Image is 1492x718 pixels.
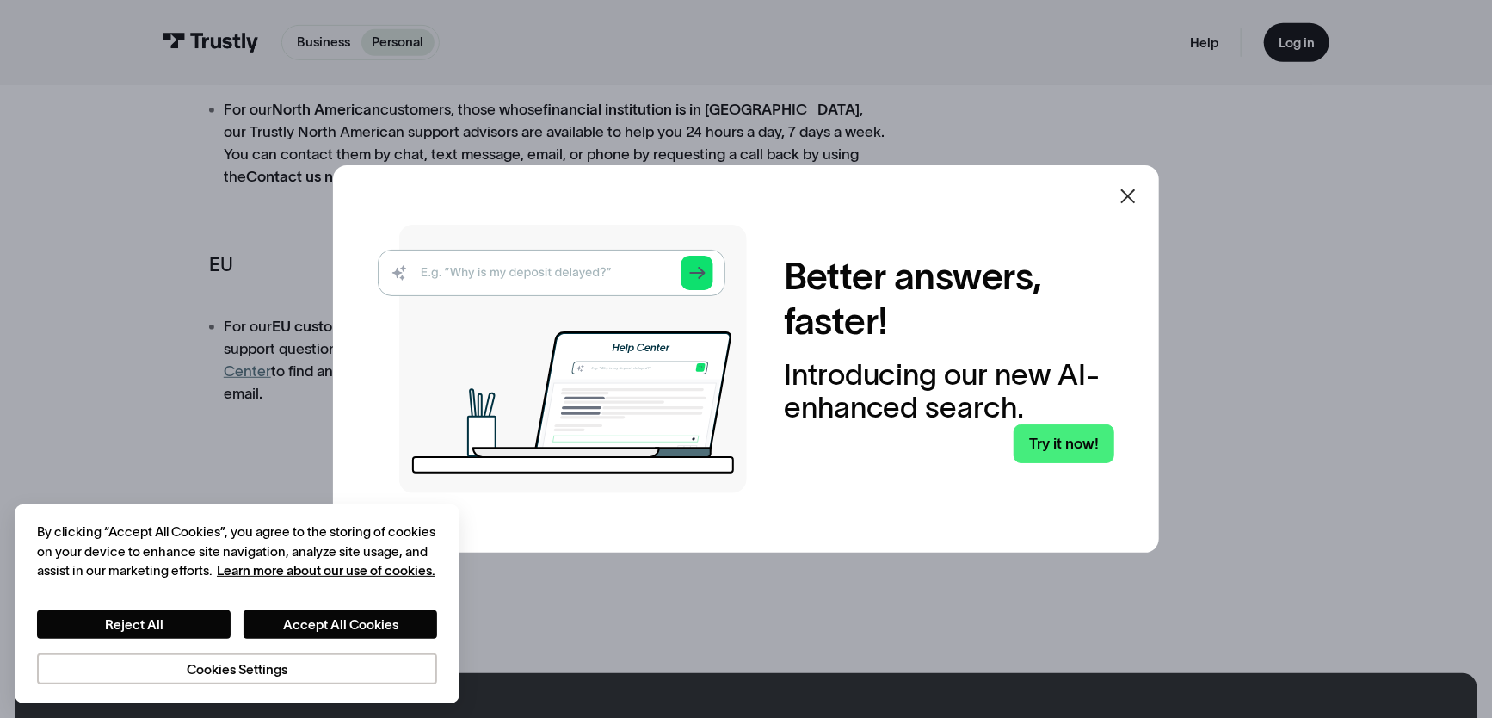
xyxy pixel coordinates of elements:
[1014,424,1114,463] a: Try it now!
[37,653,437,684] button: Cookies Settings
[784,255,1115,344] h2: Better answers, faster!
[217,563,435,578] a: More information about your privacy, opens in a new tab
[15,504,459,703] div: Cookie banner
[37,523,437,684] div: Privacy
[784,359,1115,424] div: Introducing our new AI-enhanced search.
[37,523,437,581] div: By clicking “Accept All Cookies”, you agree to the storing of cookies on your device to enhance s...
[244,610,437,638] button: Accept All Cookies
[37,610,231,638] button: Reject All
